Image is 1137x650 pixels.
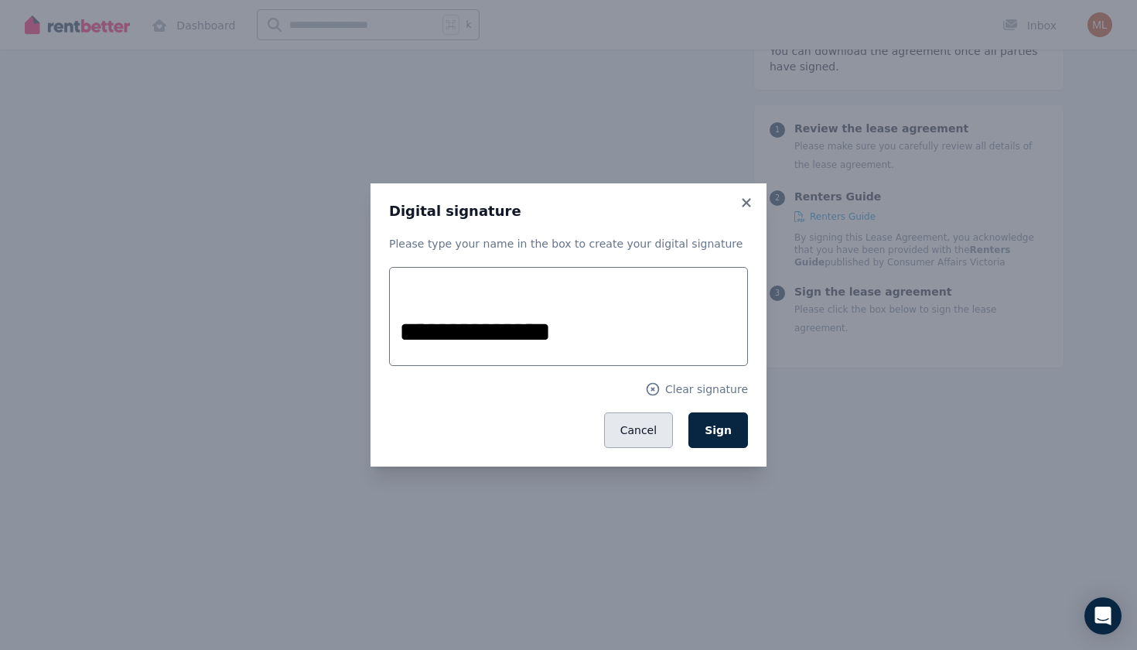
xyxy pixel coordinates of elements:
[688,412,748,448] button: Sign
[705,424,732,436] span: Sign
[665,381,748,397] span: Clear signature
[389,236,748,251] p: Please type your name in the box to create your digital signature
[604,412,673,448] button: Cancel
[389,202,748,221] h3: Digital signature
[1084,597,1122,635] div: Open Intercom Messenger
